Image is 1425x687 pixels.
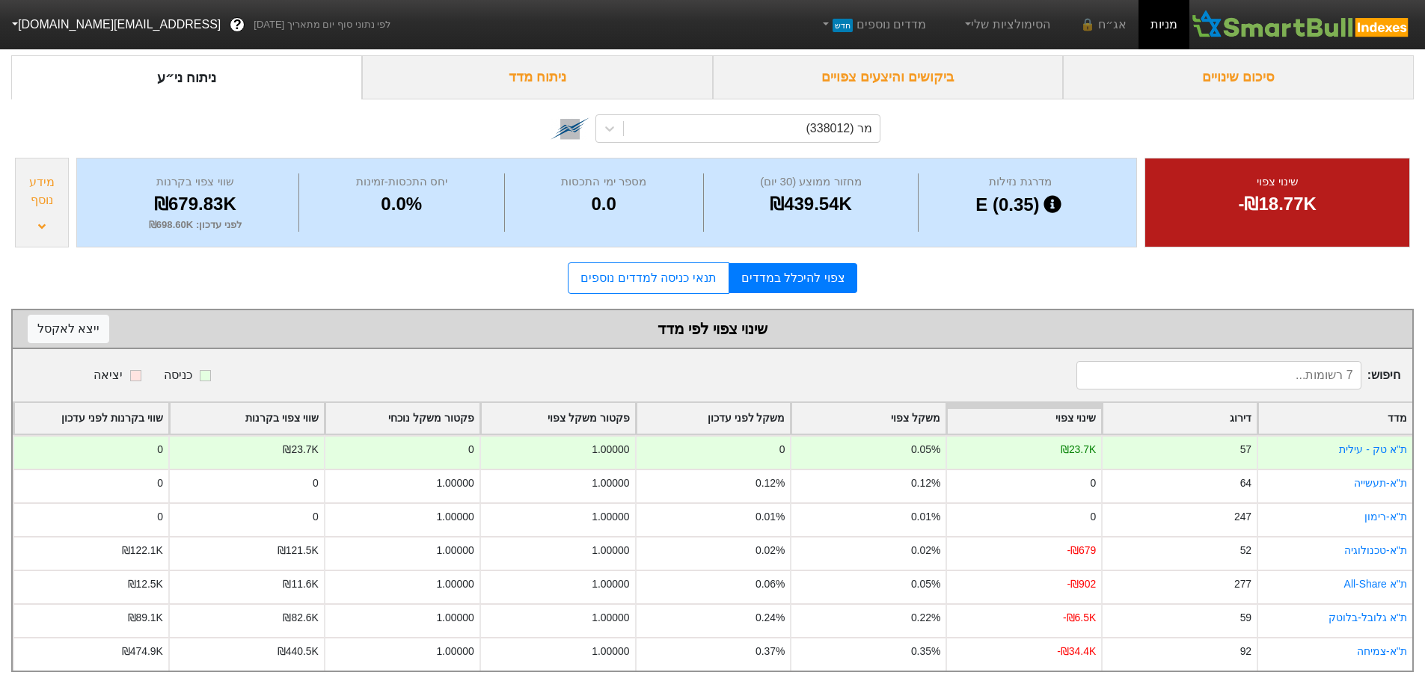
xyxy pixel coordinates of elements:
[911,644,940,659] div: 0.35%
[128,576,163,592] div: ₪12.5K
[254,17,390,32] span: לפי נתוני סוף יום מתאריך [DATE]
[756,610,785,626] div: 0.24%
[128,610,163,626] div: ₪89.1K
[96,191,295,218] div: ₪679.83K
[756,543,785,558] div: 0.02%
[568,262,729,294] a: תנאי כניסה למדדים נוספים
[1339,443,1407,455] a: ת''א טק - עילית
[756,475,785,491] div: 0.12%
[170,403,324,434] div: Toggle SortBy
[436,475,474,491] div: 1.00000
[1076,361,1400,389] span: חיפוש :
[122,543,163,558] div: ₪122.1K
[1076,361,1361,389] input: 7 רשומות...
[637,403,791,434] div: Toggle SortBy
[28,315,109,343] button: ייצא לאקסל
[303,191,500,218] div: 0.0%
[1240,442,1251,458] div: 57
[1364,511,1407,523] a: ת''א-רימון
[947,403,1101,434] div: Toggle SortBy
[911,475,940,491] div: 0.12%
[303,173,500,191] div: יחס התכסות-זמינות
[278,644,319,659] div: ₪440.5K
[94,366,123,384] div: יציאה
[481,403,635,434] div: Toggle SortBy
[283,610,318,626] div: ₪82.6K
[313,509,319,525] div: 0
[233,15,242,35] span: ?
[551,109,589,148] img: tase link
[592,576,629,592] div: 1.00000
[19,173,64,209] div: מידע נוסף
[911,543,940,558] div: 0.02%
[592,610,629,626] div: 1.00000
[911,576,940,592] div: 0.05%
[1164,173,1391,191] div: שינוי צפוי
[1164,191,1391,218] div: -₪18.77K
[283,576,318,592] div: ₪11.6K
[1189,10,1413,40] img: SmartBull
[756,576,785,592] div: 0.06%
[806,120,873,138] div: מר (338012)
[922,191,1118,219] div: E (0.35)
[14,403,168,434] div: Toggle SortBy
[911,509,940,525] div: 0.01%
[468,442,474,458] div: 0
[1061,442,1096,458] div: ₪23.7K
[813,10,932,40] a: מדדים נוספיםחדש
[1067,576,1096,592] div: -₪902
[1240,475,1251,491] div: 64
[1240,543,1251,558] div: 52
[164,366,192,384] div: כניסה
[96,173,295,191] div: שווי צפוי בקרנות
[1258,403,1412,434] div: Toggle SortBy
[592,475,629,491] div: 1.00000
[1057,644,1096,659] div: -₪34.4K
[592,442,629,458] div: 1.00000
[436,644,474,659] div: 1.00000
[278,543,319,558] div: ₪121.5K
[325,403,479,434] div: Toggle SortBy
[509,191,699,218] div: 0.0
[436,610,474,626] div: 1.00000
[756,509,785,525] div: 0.01%
[779,442,785,458] div: 0
[1063,55,1414,99] div: סיכום שינויים
[436,509,474,525] div: 1.00000
[922,173,1118,191] div: מדרגת נזילות
[911,610,940,626] div: 0.22%
[911,442,940,458] div: 0.05%
[1103,403,1257,434] div: Toggle SortBy
[1354,477,1407,489] a: ת''א-תעשייה
[436,543,474,558] div: 1.00000
[157,442,163,458] div: 0
[96,218,295,232] div: לפני עדכון : ₪698.60K
[592,543,629,558] div: 1.00000
[1329,611,1407,623] a: ת''א גלובל-בלוטק
[833,19,853,32] span: חדש
[1344,578,1407,590] a: ת''א All-Share
[592,644,629,659] div: 1.00000
[1234,576,1251,592] div: 277
[157,475,163,491] div: 0
[122,644,163,659] div: ₪474.9K
[708,173,915,191] div: מחזור ממוצע (30 יום)
[713,55,1064,99] div: ביקושים והיצעים צפויים
[956,10,1056,40] a: הסימולציות שלי
[708,191,915,218] div: ₪439.54K
[509,173,699,191] div: מספר ימי התכסות
[1090,475,1096,491] div: 0
[362,55,713,99] div: ניתוח מדד
[11,55,362,99] div: ניתוח ני״ע
[1090,509,1096,525] div: 0
[436,576,474,592] div: 1.00000
[791,403,946,434] div: Toggle SortBy
[1240,610,1251,626] div: 59
[592,509,629,525] div: 1.00000
[756,644,785,659] div: 0.37%
[729,263,857,293] a: צפוי להיכלל במדדים
[157,509,163,525] div: 0
[1234,509,1251,525] div: 247
[28,318,1397,340] div: שינוי צפוי לפי מדד
[1063,610,1096,626] div: -₪6.5K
